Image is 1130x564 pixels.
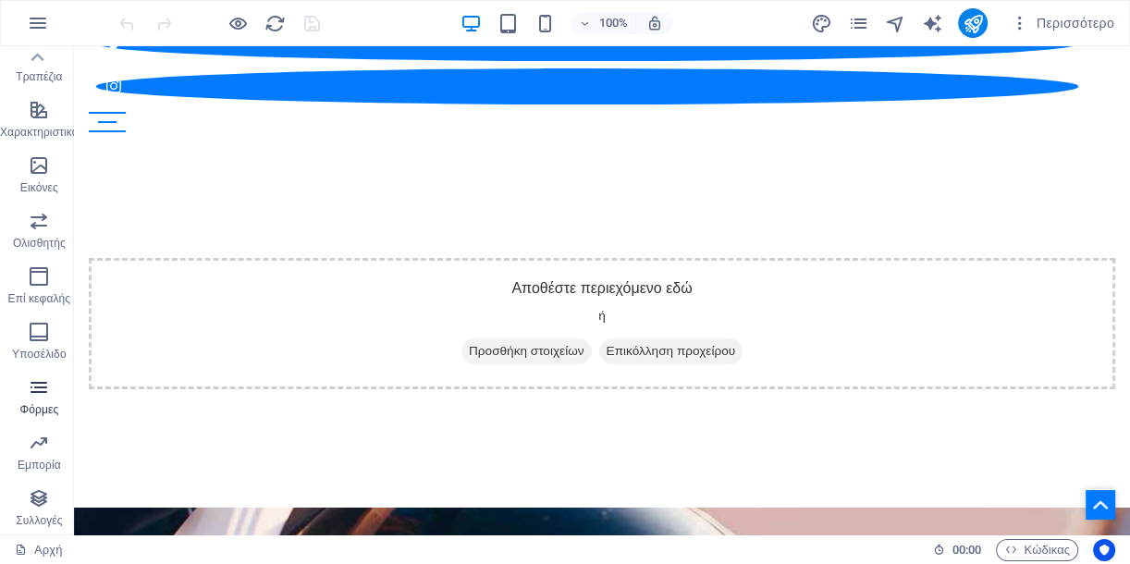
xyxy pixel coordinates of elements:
[958,8,988,38] button: δημοσιεύω
[12,348,67,361] font: Υποσέλιδο
[16,514,63,527] font: Συλλογές
[1093,539,1115,561] button: Χρήστες-κεντρικές
[933,539,982,561] h6: Ώρα συνεδρίας
[16,70,62,83] font: Τραπέζια
[921,12,943,34] button: γεννήτρια_κειμένου
[18,459,61,472] font: Εμπορία
[395,298,510,312] font: Προσθήκη στοιχείων
[952,543,981,557] font: 00:00
[533,298,662,312] font: Επικόλληση προχείρου
[963,13,984,34] i: Δημοσιεύω
[810,12,832,34] button: σχέδιο
[34,543,63,557] font: Αρχή
[20,181,58,194] font: Εικόνες
[227,12,249,34] button: Κάντε κλικ εδώ για να βγείτε από τη λειτουργία προεπισκόπησης και να συνεχίσετε την επεξεργασία
[811,13,832,34] i: Σχεδίαση (Ctrl+Alt+Y)
[571,12,636,34] button: 100%
[13,237,66,250] font: Ολισθητής
[922,13,943,34] i: Συγγραφέας Τεχνητής Νοημοσύνης
[884,12,906,34] button: πλοηγός
[1037,16,1114,31] font: Περισσότερο
[1024,543,1070,557] font: Κώδικας
[646,15,663,31] i: Κατά την αλλαγή μεγέθους, το επίπεδο ζουμ προσαρμόζεται αυτόματα ώστε να ταιριάζει στην επιλεγμέν...
[264,13,286,34] i: Επαναφόρτωση σελίδας
[848,13,869,34] i: Σελίδες (Ctrl+Alt+S)
[1002,8,1122,38] button: Περισσότερο
[996,539,1078,561] button: Κώδικας
[885,13,906,34] i: Πλοηγός
[8,292,71,305] font: Επί κεφαλής
[599,16,628,30] font: 100%
[20,403,59,416] font: Φόρμες
[847,12,869,34] button: σελίδες
[264,12,286,34] button: γεμίζω πάλι
[15,539,63,561] a: Κάντε κλικ για να ακυρώσετε την επιλογή. Κάντε διπλό κλικ για να ανοίξετε τις Σελίδες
